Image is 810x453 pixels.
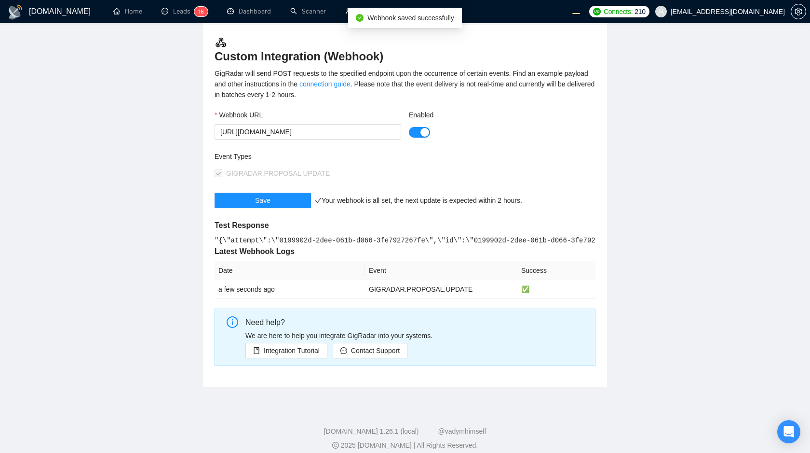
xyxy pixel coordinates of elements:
a: dashboardDashboard [227,7,271,15]
span: user [658,8,664,15]
span: GIGRADAR.PROPOSAL.UPDATE [226,170,330,177]
span: book [253,347,260,354]
span: message [340,347,347,354]
a: userProfile [345,7,376,15]
p: We are here to help you integrate GigRadar into your systems. [245,330,588,341]
button: setting [791,4,806,19]
button: messageContact Support [333,343,407,358]
span: 1 [198,8,201,15]
button: bookIntegration Tutorial [245,343,327,358]
span: check [315,197,322,204]
label: Event Types [215,151,252,162]
span: setting [791,8,806,15]
span: a few seconds ago [218,285,275,293]
img: logo [8,4,23,20]
h5: Test Response [215,220,595,231]
button: Enabled [409,127,430,138]
a: setting [791,8,806,15]
span: Webhook saved successfully [367,14,454,22]
td: GIGRADAR.PROPOSAL.UPDATE [365,280,517,299]
a: connection guide [299,80,351,88]
span: Need help? [245,318,285,326]
label: Enabled [409,110,433,120]
label: Webhook URL [215,110,263,120]
th: Event [365,261,517,280]
span: 6 [201,8,204,15]
div: GigRadar will send POST requests to the specified endpoint upon the occurrence of certain events.... [215,68,595,100]
sup: 16 [194,7,208,16]
a: homeHome [113,7,142,15]
div: 2025 [DOMAIN_NAME] | All Rights Reserved. [8,440,802,451]
a: [DOMAIN_NAME] 1.26.1 (local) [324,427,419,435]
span: 210 [634,6,645,17]
button: Save [215,193,311,208]
div: Open Intercom Messenger [777,420,800,443]
h5: Latest Webhook Logs [215,246,595,257]
span: copyright [332,442,339,449]
span: ✅ [521,285,529,293]
th: Success [517,261,595,280]
a: searchScanner [290,7,326,15]
span: info-circle [227,316,238,328]
span: Integration Tutorial [264,345,320,356]
img: upwork-logo.png [593,8,601,15]
span: Contact Support [351,345,400,356]
input: Webhook URL [215,124,401,140]
span: Save [255,195,270,206]
span: Your webhook is all set, the next update is expected within 2 hours. [315,197,522,204]
a: messageLeads16 [162,7,208,15]
a: @vadymhimself [438,427,486,435]
span: Connects: [604,6,633,17]
h3: Custom Integration (Webhook) [215,36,595,64]
span: check-circle [356,14,364,22]
th: Date [215,261,365,280]
img: webhook.3a52c8ec.svg [215,36,227,49]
